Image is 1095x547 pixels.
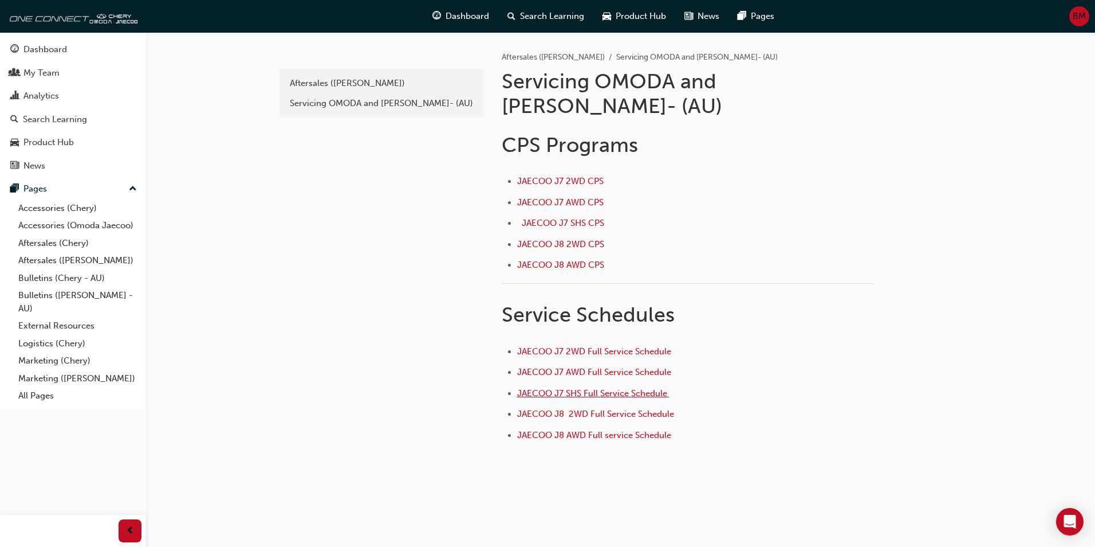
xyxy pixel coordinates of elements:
div: Search Learning [23,113,87,126]
a: All Pages [14,387,141,405]
span: News [698,10,719,23]
span: Dashboard [446,10,489,23]
a: search-iconSearch Learning [498,5,593,28]
a: Aftersales ([PERSON_NAME]) [502,52,605,62]
div: Dashboard [23,43,67,56]
span: Product Hub [616,10,666,23]
a: JAECOO J7 SHS CPS [522,218,606,228]
div: Product Hub [23,136,74,149]
a: Accessories (Omoda Jaecoo) [14,217,141,235]
div: Pages [23,182,47,196]
span: search-icon [507,9,515,24]
span: pages-icon [10,184,19,194]
span: Pages [751,10,774,23]
a: Bulletins ([PERSON_NAME] - AU) [14,287,141,317]
a: Bulletins (Chery - AU) [14,269,141,287]
div: Open Intercom Messenger [1056,508,1084,536]
span: guage-icon [432,9,441,24]
div: Aftersales ([PERSON_NAME]) [290,77,473,90]
a: Aftersales ([PERSON_NAME]) [14,252,141,269]
span: Service Schedules [502,302,675,327]
a: JAECOO J7 2WD Full Service Schedule [517,346,671,357]
div: Servicing OMODA and [PERSON_NAME]- (AU) [290,97,473,110]
a: news-iconNews [675,5,728,28]
h1: Servicing OMODA and [PERSON_NAME]- (AU) [502,69,877,119]
span: up-icon [129,182,137,197]
a: JAECOO J8 AWD CPS [517,260,604,270]
div: Analytics [23,89,59,103]
a: Marketing (Chery) [14,352,141,370]
span: people-icon [10,68,19,79]
a: JAECOO J7 SHS Full Service Schedule [517,388,669,398]
a: Analytics [5,85,141,107]
button: DashboardMy TeamAnalyticsSearch LearningProduct HubNews [5,37,141,178]
button: Pages [5,178,141,200]
span: pages-icon [738,9,746,24]
li: Servicing OMODA and [PERSON_NAME]- (AU) [616,51,778,64]
a: Aftersales ([PERSON_NAME]) [284,73,479,93]
span: CPS Programs [502,132,638,157]
a: car-iconProduct Hub [593,5,675,28]
a: Servicing OMODA and [PERSON_NAME]- (AU) [284,93,479,114]
a: guage-iconDashboard [423,5,498,28]
a: JAECOO J8 AWD Full service Schedule [517,430,671,440]
span: news-icon [10,161,19,171]
span: car-icon [602,9,611,24]
a: pages-iconPages [728,5,783,28]
div: News [23,159,45,173]
span: prev-icon [126,524,135,538]
a: JAECOO J7 AWD Full Service Schedule [517,367,673,377]
a: JAECOO J7 2WD CPS [517,176,606,186]
span: Search Learning [520,10,584,23]
span: news-icon [684,9,693,24]
span: BM [1073,10,1086,23]
div: My Team [23,67,60,80]
img: oneconnect [6,5,137,28]
a: Dashboard [5,39,141,60]
a: Product Hub [5,132,141,153]
a: External Resources [14,317,141,335]
span: guage-icon [10,45,19,55]
a: Marketing ([PERSON_NAME]) [14,370,141,388]
a: Accessories (Chery) [14,200,141,217]
a: News [5,155,141,177]
a: JAECOO J7 AWD CPS [517,197,606,208]
a: Aftersales (Chery) [14,235,141,252]
a: Logistics (Chery) [14,335,141,353]
a: Search Learning [5,109,141,130]
button: BM [1069,6,1089,26]
span: search-icon [10,115,18,125]
span: chart-icon [10,91,19,101]
a: JAECOO J8 2WD CPS [517,239,604,249]
span: car-icon [10,138,19,148]
a: JAECOO J8 2WD Full Service Schedule [517,409,674,419]
a: My Team [5,62,141,84]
